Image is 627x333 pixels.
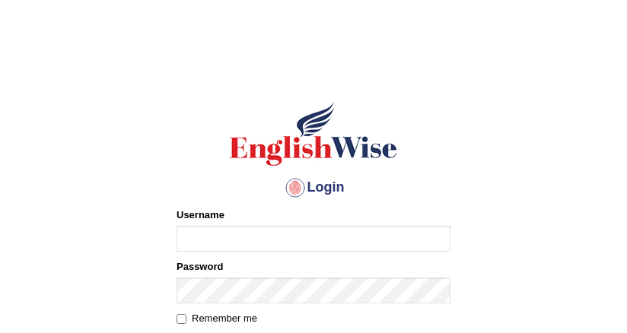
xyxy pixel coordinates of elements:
[177,314,186,324] input: Remember me
[227,100,400,168] img: Logo of English Wise sign in for intelligent practice with AI
[177,176,450,200] h4: Login
[177,259,223,274] label: Password
[177,311,257,326] label: Remember me
[177,208,224,222] label: Username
